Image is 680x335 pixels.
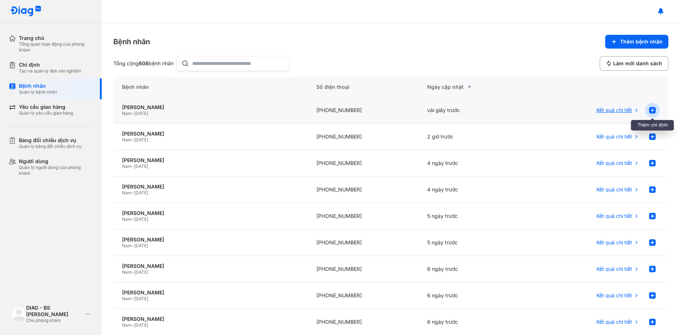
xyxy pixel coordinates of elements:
[418,150,530,177] div: 4 ngày trước
[596,186,632,193] span: Kết quả chi tiết
[134,322,148,328] span: [DATE]
[613,60,662,67] span: Làm mới danh sách
[132,137,134,142] span: -
[132,296,134,301] span: -
[26,305,82,318] div: DIAG - BS [PERSON_NAME]
[19,165,93,176] div: Quản lý người dùng của phòng khám
[596,107,632,113] span: Kết quả chi tiết
[122,157,299,164] div: [PERSON_NAME]
[19,41,93,53] div: Tổng quan hoạt động của phòng khám
[132,111,134,116] span: -
[418,203,530,229] div: 5 ngày trước
[308,97,419,124] div: [PHONE_NUMBER]
[134,296,148,301] span: [DATE]
[134,269,148,275] span: [DATE]
[19,83,57,89] div: Bệnh nhân
[122,263,299,269] div: [PERSON_NAME]
[308,256,419,282] div: [PHONE_NUMBER]
[600,56,668,71] button: Làm mới danh sách
[10,6,41,17] img: logo
[122,322,132,328] span: Nam
[122,216,132,222] span: Nam
[134,243,148,248] span: [DATE]
[308,124,419,150] div: [PHONE_NUMBER]
[12,307,26,321] img: logo
[122,104,299,111] div: [PERSON_NAME]
[122,183,299,190] div: [PERSON_NAME]
[122,131,299,137] div: [PERSON_NAME]
[26,318,82,323] div: Chủ phòng khám
[113,77,308,97] div: Bệnh nhân
[132,322,134,328] span: -
[132,243,134,248] span: -
[134,190,148,195] span: [DATE]
[122,190,132,195] span: Nam
[418,282,530,309] div: 6 ngày trước
[596,266,632,272] span: Kết quả chi tiết
[122,316,299,322] div: [PERSON_NAME]
[596,239,632,246] span: Kết quả chi tiết
[19,68,81,74] div: Tạo và quản lý đơn xét nghiệm
[596,133,632,140] span: Kết quả chi tiết
[19,158,93,165] div: Người dùng
[139,60,149,66] span: 608
[596,160,632,166] span: Kết quả chi tiết
[122,289,299,296] div: [PERSON_NAME]
[122,296,132,301] span: Nam
[605,35,668,49] button: Thêm bệnh nhân
[132,190,134,195] span: -
[134,216,148,222] span: [DATE]
[308,282,419,309] div: [PHONE_NUMBER]
[596,292,632,299] span: Kết quả chi tiết
[596,213,632,219] span: Kết quả chi tiết
[122,236,299,243] div: [PERSON_NAME]
[122,137,132,142] span: Nam
[132,216,134,222] span: -
[132,164,134,169] span: -
[308,150,419,177] div: [PHONE_NUMBER]
[134,137,148,142] span: [DATE]
[19,144,81,149] div: Quản lý bảng đối chiếu dịch vụ
[132,269,134,275] span: -
[620,38,663,45] span: Thêm bệnh nhân
[19,104,73,110] div: Yêu cầu giao hàng
[418,97,530,124] div: vài giây trước
[308,229,419,256] div: [PHONE_NUMBER]
[19,62,81,68] div: Chỉ định
[19,137,81,144] div: Bảng đối chiếu dịch vụ
[418,124,530,150] div: 2 giờ trước
[418,256,530,282] div: 6 ngày trước
[134,111,148,116] span: [DATE]
[308,203,419,229] div: [PHONE_NUMBER]
[122,111,132,116] span: Nam
[113,60,174,67] div: Tổng cộng bệnh nhân
[122,269,132,275] span: Nam
[122,164,132,169] span: Nam
[122,210,299,216] div: [PERSON_NAME]
[122,243,132,248] span: Nam
[134,164,148,169] span: [DATE]
[19,110,73,116] div: Quản lý yêu cầu giao hàng
[427,83,521,91] div: Ngày cập nhật
[19,89,57,95] div: Quản lý bệnh nhân
[308,77,419,97] div: Số điện thoại
[19,35,93,41] div: Trang chủ
[596,319,632,325] span: Kết quả chi tiết
[308,177,419,203] div: [PHONE_NUMBER]
[113,37,150,47] div: Bệnh nhân
[418,229,530,256] div: 5 ngày trước
[418,177,530,203] div: 4 ngày trước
